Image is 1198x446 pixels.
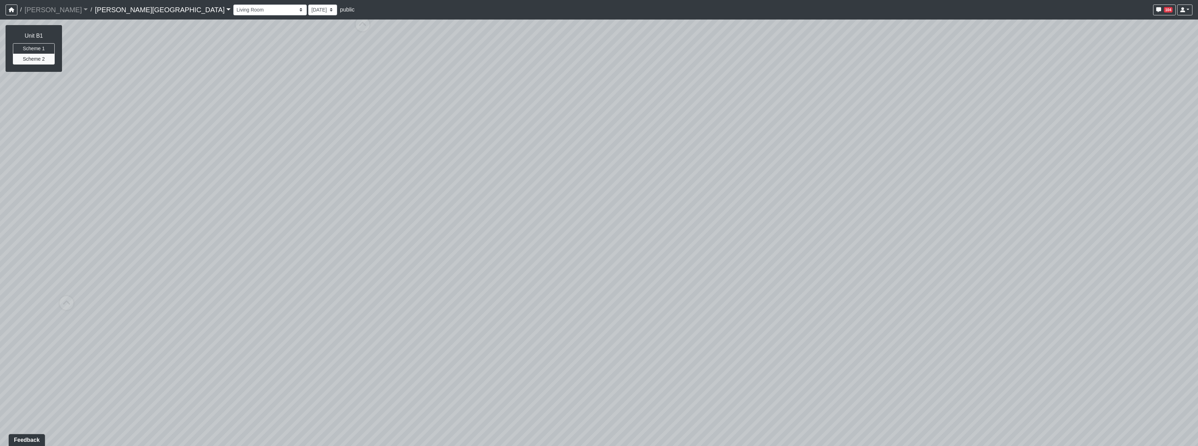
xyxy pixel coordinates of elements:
span: / [17,3,24,17]
iframe: Ybug feedback widget [5,432,46,446]
button: Scheme 1 [13,43,55,54]
span: public [340,7,355,13]
h6: Unit B1 [13,32,55,39]
button: 104 [1153,5,1176,15]
a: [PERSON_NAME][GEOGRAPHIC_DATA] [95,3,231,17]
a: [PERSON_NAME] [24,3,88,17]
button: Scheme 2 [13,54,55,65]
span: / [88,3,95,17]
span: 104 [1164,7,1173,13]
